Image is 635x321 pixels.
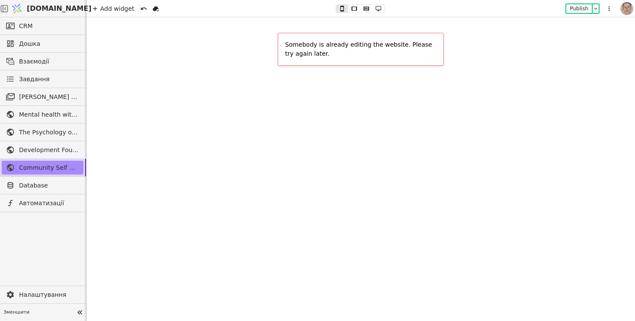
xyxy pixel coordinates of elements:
[19,75,50,84] span: Завдання
[2,178,83,192] a: Database
[27,3,92,14] span: [DOMAIN_NAME]
[19,181,79,190] span: Database
[2,196,83,210] a: Автоматизації
[2,90,83,104] a: [PERSON_NAME] розсилки
[19,92,79,102] span: [PERSON_NAME] розсилки
[90,3,137,14] div: Add widget
[620,2,633,15] img: 1560949290925-CROPPED-IMG_0201-2-.jpg
[2,108,83,121] a: Mental health without prejudice project
[2,72,83,86] a: Завдання
[3,309,74,316] span: Зменшити
[278,33,444,66] div: Somebody is already editing the website. Please try again later.
[19,57,79,66] span: Взаємодії
[19,290,79,299] span: Налаштування
[19,163,79,172] span: Community Self Help
[19,199,79,208] span: Автоматизації
[566,4,592,13] button: Publish
[2,19,83,33] a: CRM
[2,37,83,51] a: Дошка
[19,22,33,31] span: CRM
[19,110,79,119] span: Mental health without prejudice project
[19,146,79,155] span: Development Foundation
[2,143,83,157] a: Development Foundation
[19,39,79,48] span: Дошка
[10,0,23,17] img: Logo
[2,54,83,68] a: Взаємодії
[9,0,86,17] a: [DOMAIN_NAME]
[2,288,83,302] a: Налаштування
[2,161,83,175] a: Community Self Help
[2,125,83,139] a: The Psychology of War
[19,128,79,137] span: The Psychology of War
